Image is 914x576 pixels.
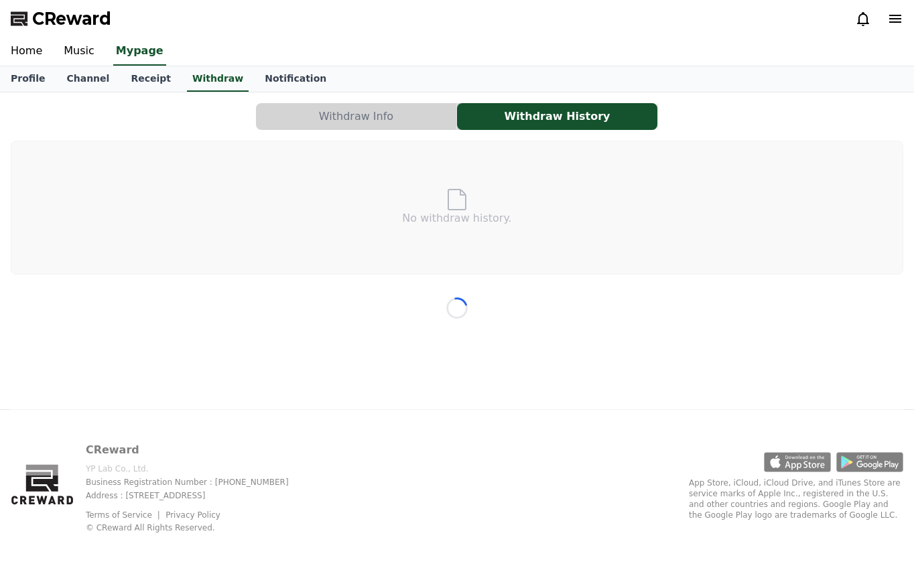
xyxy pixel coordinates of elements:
[113,38,166,66] a: Mypage
[32,8,111,29] span: CReward
[86,477,310,488] p: Business Registration Number : [PHONE_NUMBER]
[86,510,162,520] a: Terms of Service
[457,103,657,130] button: Withdraw History
[86,522,310,533] p: © CReward All Rights Reserved.
[689,478,903,520] p: App Store, iCloud, iCloud Drive, and iTunes Store are service marks of Apple Inc., registered in ...
[256,103,457,130] a: Withdraw Info
[256,103,456,130] button: Withdraw Info
[120,66,182,92] a: Receipt
[53,38,105,66] a: Music
[254,66,337,92] a: Notification
[166,510,220,520] a: Privacy Policy
[187,66,249,92] a: Withdraw
[86,490,310,501] p: Address : [STREET_ADDRESS]
[11,8,111,29] a: CReward
[457,103,658,130] a: Withdraw History
[56,66,120,92] a: Channel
